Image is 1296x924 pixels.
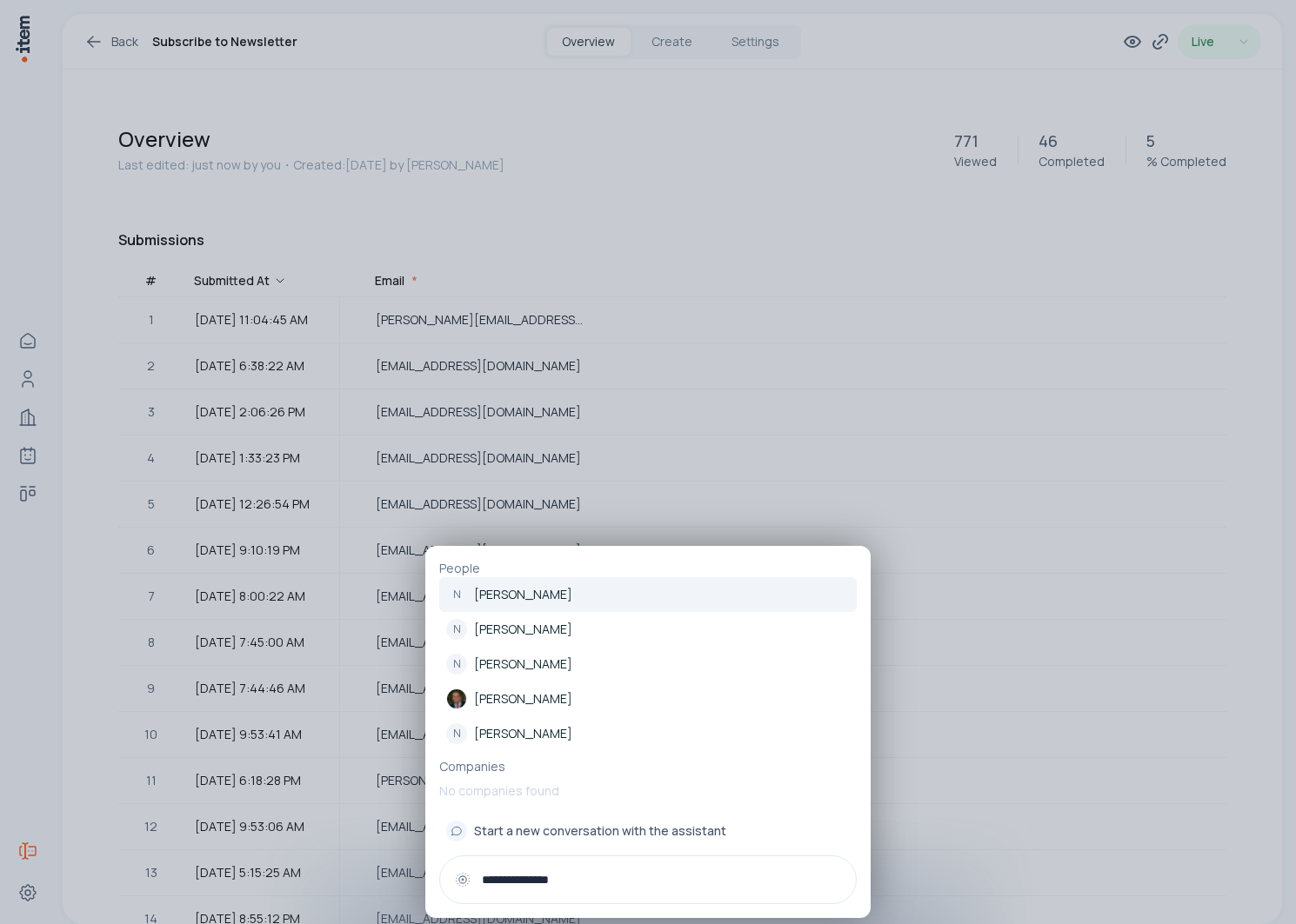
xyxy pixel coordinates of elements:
[474,822,726,840] span: Start a new conversation with the assistant
[446,654,467,675] div: N
[439,560,857,577] p: People
[425,546,871,918] div: PeopleN[PERSON_NAME]N[PERSON_NAME]N[PERSON_NAME]Nick Bruns[PERSON_NAME]N[PERSON_NAME]CompaniesNo ...
[439,612,857,647] a: N[PERSON_NAME]
[474,621,572,638] p: [PERSON_NAME]
[446,688,467,709] img: Nick Bruns
[439,577,857,612] a: N[PERSON_NAME]
[439,716,857,751] a: N[PERSON_NAME]
[474,655,572,673] p: [PERSON_NAME]
[439,775,857,807] p: No companies found
[474,586,572,603] p: [PERSON_NAME]
[439,681,857,716] a: [PERSON_NAME]
[446,619,467,640] div: N
[439,647,857,681] a: N[PERSON_NAME]
[474,725,572,742] p: [PERSON_NAME]
[446,584,467,605] div: N
[474,690,572,708] p: [PERSON_NAME]
[439,814,857,848] button: Start a new conversation with the assistant
[439,758,857,775] p: Companies
[446,723,467,744] div: N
